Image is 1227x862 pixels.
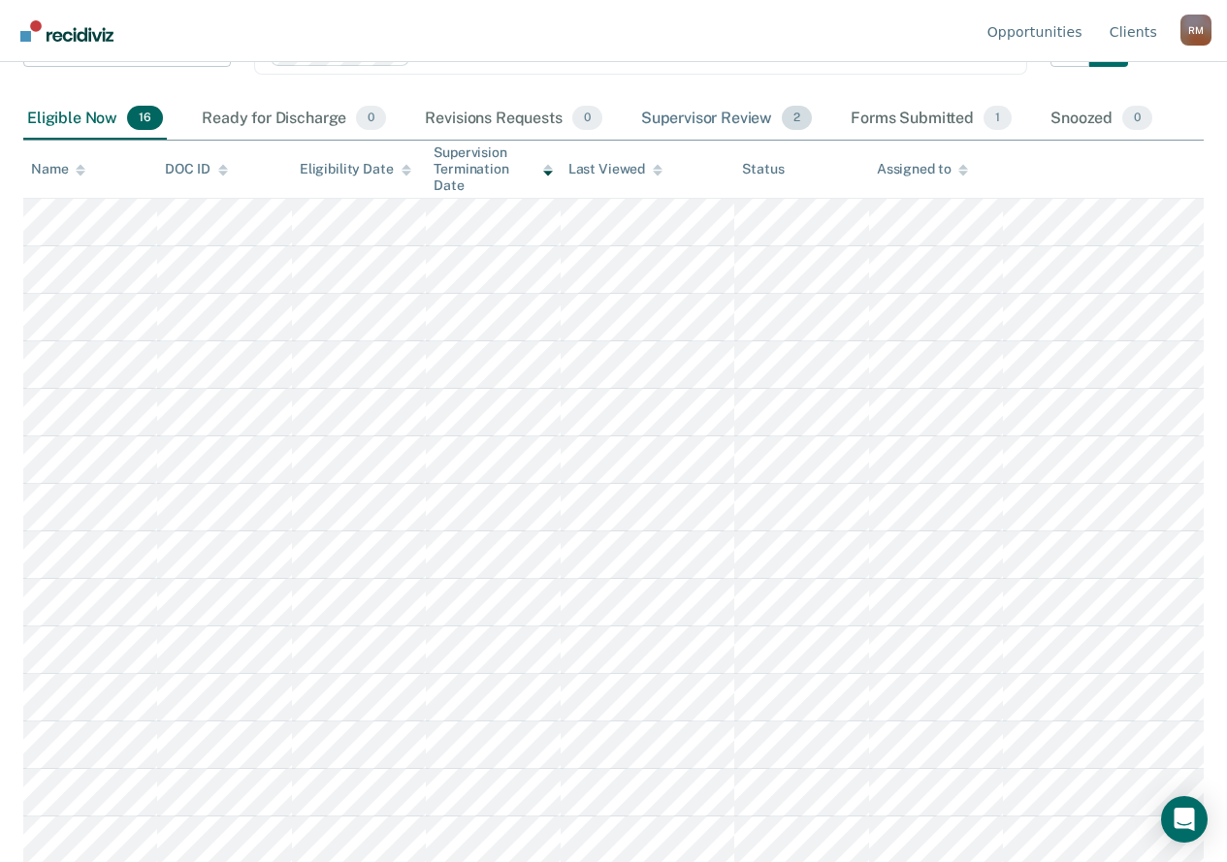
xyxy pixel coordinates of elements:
[434,144,552,193] div: Supervision Termination Date
[23,98,167,141] div: Eligible Now16
[1047,98,1156,141] div: Snoozed0
[421,98,605,141] div: Revisions Requests0
[356,106,386,131] span: 0
[572,106,602,131] span: 0
[568,161,662,177] div: Last Viewed
[20,20,113,42] img: Recidiviz
[782,106,812,131] span: 2
[984,106,1012,131] span: 1
[198,98,390,141] div: Ready for Discharge0
[742,161,784,177] div: Status
[300,161,411,177] div: Eligibility Date
[31,161,85,177] div: Name
[1180,15,1211,46] div: R M
[1180,15,1211,46] button: Profile dropdown button
[847,98,1016,141] div: Forms Submitted1
[877,161,968,177] div: Assigned to
[1122,106,1152,131] span: 0
[1161,796,1208,843] div: Open Intercom Messenger
[127,106,163,131] span: 16
[637,98,817,141] div: Supervisor Review2
[165,161,227,177] div: DOC ID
